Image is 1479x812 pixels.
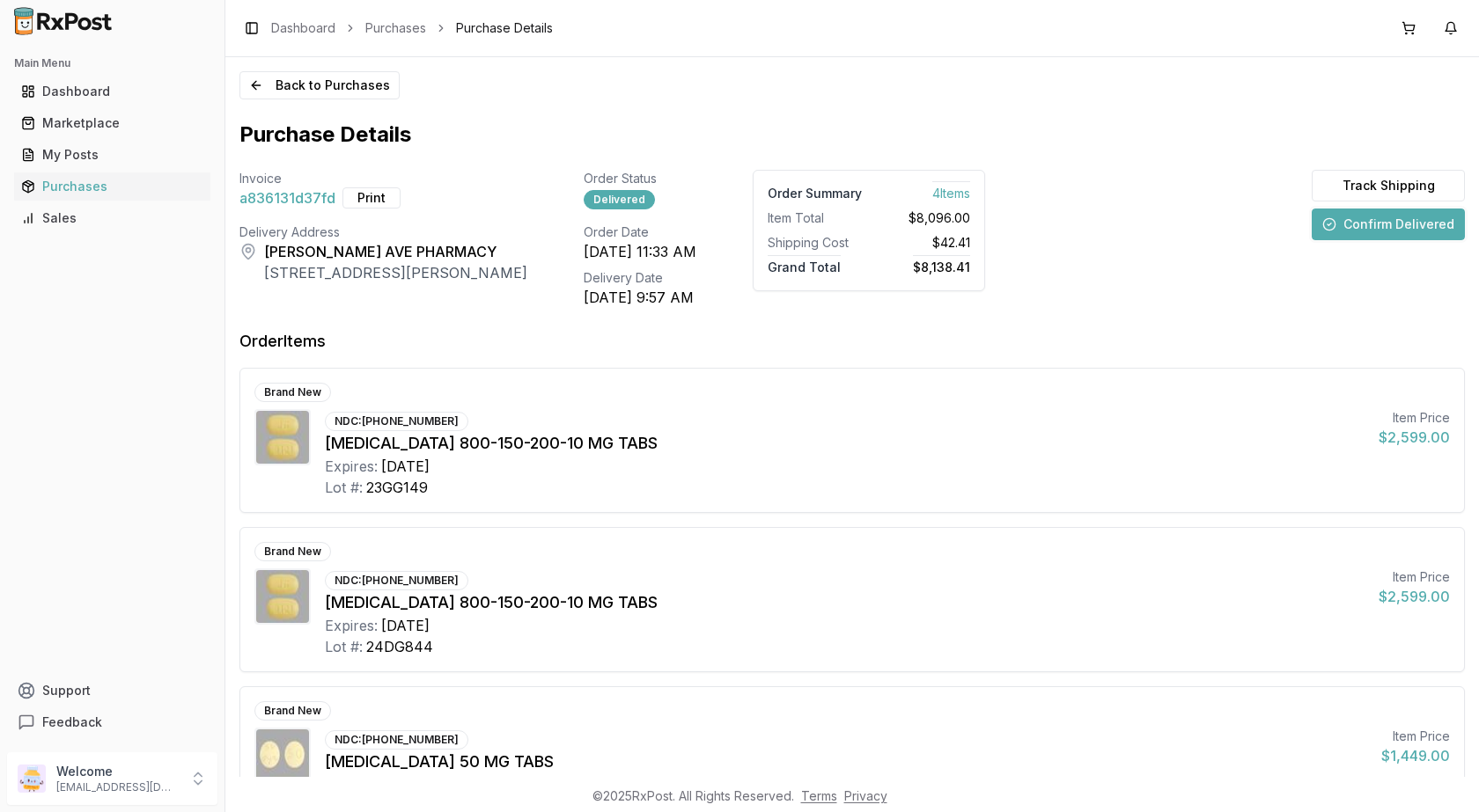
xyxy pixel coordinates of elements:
div: NDC: [PHONE_NUMBER] [325,412,468,431]
div: [DATE] [381,774,430,795]
span: $8,138.41 [913,255,970,274]
div: $8,096.00 [876,209,970,227]
div: [DATE] [381,456,430,477]
span: Feedback [42,713,102,731]
div: Brand New [254,701,331,721]
div: Shipping Cost [768,234,862,252]
button: Sales [7,204,217,232]
div: Lot #: [325,636,363,657]
div: 23GG149 [366,477,428,498]
div: Delivered [584,190,655,209]
nav: breadcrumb [271,19,553,37]
div: [PERSON_NAME] AVE PHARMACY [264,241,527,262]
p: Welcome [56,763,179,780]
div: NDC: [PHONE_NUMBER] [325,730,468,750]
a: Sales [14,202,210,234]
div: Delivery Address [239,223,527,241]
div: NDC: [PHONE_NUMBER] [325,571,468,590]
div: $2,599.00 [1379,427,1450,448]
div: [MEDICAL_DATA] 800-150-200-10 MG TABS [325,431,1365,456]
h1: Purchase Details [239,121,1465,149]
span: Purchase Details [456,19,553,37]
div: [DATE] 9:57 AM [584,287,696,308]
img: User avatar [18,764,46,793]
div: Item Price [1379,568,1450,586]
div: Expires: [325,456,378,477]
button: Feedback [7,706,217,738]
div: Order Date [584,223,696,241]
a: Dashboard [271,19,335,37]
div: My Posts [21,146,203,164]
span: 4 Item s [932,181,970,201]
div: Item Total [768,209,862,227]
div: [DATE] 11:33 AM [584,241,696,262]
a: Purchases [14,171,210,202]
div: Expires: [325,774,378,795]
div: Order Items [239,329,326,354]
span: Grand Total [768,255,841,274]
div: Lot #: [325,477,363,498]
div: Order Status [584,170,696,187]
button: My Posts [7,141,217,169]
div: Dashboard [21,83,203,100]
img: Tivicay 50 MG TABS [256,729,309,782]
span: a836131d37fd [239,187,335,208]
img: Symtuza 800-150-200-10 MG TABS [256,570,309,623]
div: $2,599.00 [1379,586,1450,607]
a: Dashboard [14,76,210,107]
a: My Posts [14,139,210,171]
div: 24DG844 [366,636,433,657]
a: Purchases [365,19,426,37]
a: Terms [801,788,837,803]
button: Dashboard [7,77,217,106]
div: Order Summary [768,185,862,202]
img: RxPost Logo [7,7,120,35]
div: [DATE] [381,615,430,636]
button: Back to Purchases [239,71,400,99]
h2: Main Menu [14,56,210,70]
div: Item Price [1381,728,1450,745]
div: Delivery Date [584,269,696,287]
button: Marketplace [7,109,217,137]
div: $42.41 [876,234,970,252]
button: Support [7,675,217,706]
div: Brand New [254,542,331,561]
button: Confirm Delivered [1312,208,1465,240]
button: Track Shipping [1312,170,1465,201]
div: Marketplace [21,114,203,132]
a: Privacy [844,788,887,803]
div: [MEDICAL_DATA] 50 MG TABS [325,750,1367,774]
p: [EMAIL_ADDRESS][DOMAIN_NAME] [56,780,179,794]
div: Purchases [21,178,203,195]
div: Item Price [1379,409,1450,427]
div: Expires: [325,615,378,636]
div: Invoice [239,170,527,187]
img: Symtuza 800-150-200-10 MG TABS [256,411,309,464]
div: Sales [21,209,203,227]
div: $1,449.00 [1381,745,1450,766]
div: [STREET_ADDRESS][PERSON_NAME] [264,262,527,283]
button: Print [342,187,401,208]
div: Brand New [254,383,331,402]
div: [MEDICAL_DATA] 800-150-200-10 MG TABS [325,590,1365,615]
button: Purchases [7,172,217,201]
a: Marketplace [14,107,210,139]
